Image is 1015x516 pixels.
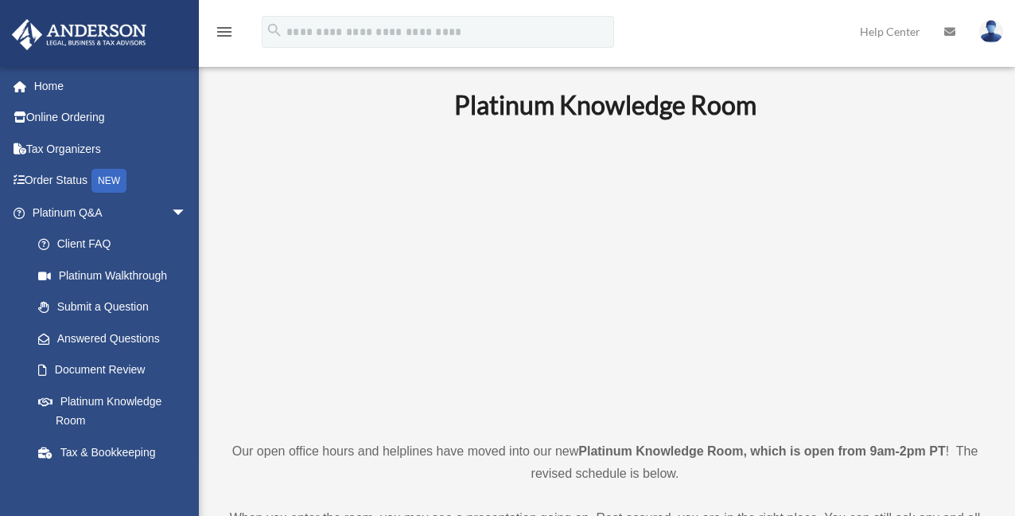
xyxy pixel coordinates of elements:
[22,322,211,354] a: Answered Questions
[11,133,211,165] a: Tax Organizers
[215,28,234,41] a: menu
[22,260,211,291] a: Platinum Walkthrough
[227,440,983,485] p: Our open office hours and helplines have moved into our new ! The revised schedule is below.
[266,21,283,39] i: search
[171,197,203,229] span: arrow_drop_down
[979,20,1003,43] img: User Pic
[22,385,203,436] a: Platinum Knowledge Room
[91,169,126,193] div: NEW
[11,102,211,134] a: Online Ordering
[11,70,211,102] a: Home
[215,22,234,41] i: menu
[22,229,211,260] a: Client FAQ
[578,444,945,458] strong: Platinum Knowledge Room, which is open from 9am-2pm PT
[22,436,211,487] a: Tax & Bookkeeping Packages
[11,165,211,197] a: Order StatusNEW
[11,197,211,229] a: Platinum Q&Aarrow_drop_down
[367,142,844,411] iframe: 231110_Toby_KnowledgeRoom
[22,291,211,323] a: Submit a Question
[7,19,151,50] img: Anderson Advisors Platinum Portal
[454,89,756,120] b: Platinum Knowledge Room
[22,354,211,386] a: Document Review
